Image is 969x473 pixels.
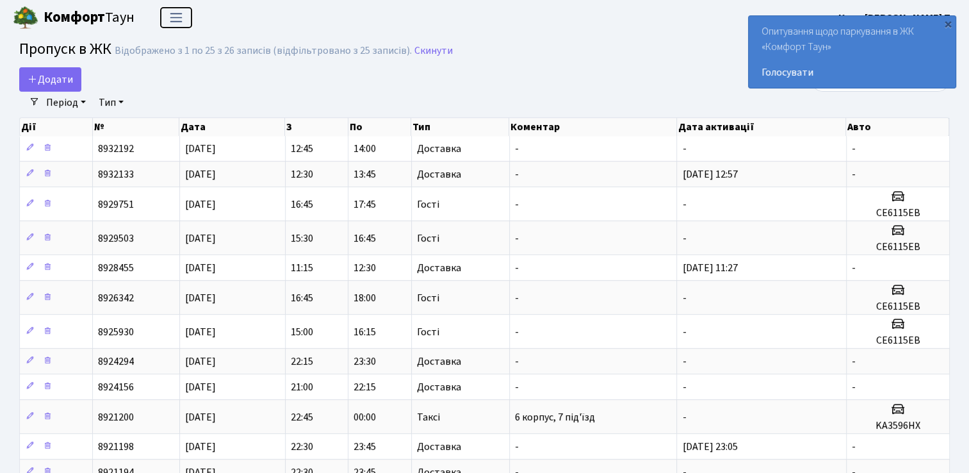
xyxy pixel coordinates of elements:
span: - [682,325,686,339]
span: - [515,167,519,181]
div: Опитування щодо паркування в ЖК «Комфорт Таун» [749,16,956,88]
span: 8932133 [98,167,134,181]
span: [DATE] [185,410,216,424]
span: 21:00 [291,380,313,394]
th: Тип [411,118,509,136]
span: 22:45 [291,410,313,424]
a: Період [41,92,91,113]
span: [DATE] [185,167,216,181]
span: 11:15 [291,261,313,275]
span: - [852,440,856,454]
span: [DATE] 23:05 [682,440,737,454]
button: Переключити навігацію [160,7,192,28]
span: - [515,354,519,369]
th: Дії [20,118,93,136]
span: [DATE] [185,231,216,245]
span: 8924294 [98,354,134,369]
img: logo.png [13,5,38,31]
span: 22:30 [291,440,313,454]
span: 8929503 [98,231,134,245]
span: - [682,354,686,369]
h5: СЕ6115ЕВ [852,241,944,253]
span: - [852,142,856,156]
span: [DATE] [185,197,216,212]
div: × [941,17,954,30]
span: 12:30 [291,167,313,181]
span: Таун [44,7,134,29]
span: - [515,325,519,339]
span: - [682,410,686,424]
span: - [515,231,519,245]
span: 8924156 [98,380,134,394]
h5: СЕ6115ЕВ [852,207,944,219]
span: [DATE] [185,291,216,305]
b: Комфорт [44,7,105,28]
span: 8921200 [98,410,134,424]
h5: СЕ6115ЕВ [852,301,944,313]
span: - [515,261,519,275]
span: 6 корпус, 7 під'їзд [515,410,595,424]
span: Доставка [417,442,461,452]
span: - [852,261,856,275]
span: - [852,354,856,369]
span: Доставка [417,144,461,154]
span: Гості [417,199,439,210]
span: 15:30 [291,231,313,245]
span: - [682,380,686,394]
span: 14:00 [354,142,376,156]
span: [DATE] [185,325,216,339]
span: Доставка [417,382,461,392]
span: Гості [417,293,439,303]
a: Скинути [414,45,453,57]
span: - [852,380,856,394]
span: 22:15 [354,380,376,394]
span: Додати [28,72,73,87]
span: Таксі [417,412,440,422]
div: Відображено з 1 по 25 з 26 записів (відфільтровано з 25 записів). [115,45,412,57]
span: 23:30 [354,354,376,369]
span: 16:45 [291,291,313,305]
span: 22:15 [291,354,313,369]
span: 16:45 [291,197,313,212]
span: [DATE] 11:27 [682,261,737,275]
span: - [515,440,519,454]
span: 8926342 [98,291,134,305]
span: 8929751 [98,197,134,212]
span: 13:45 [354,167,376,181]
span: - [515,291,519,305]
span: 8925930 [98,325,134,339]
th: Авто [846,118,949,136]
span: Доставка [417,169,461,179]
span: Гості [417,233,439,244]
span: [DATE] [185,380,216,394]
b: Кроп [PERSON_NAME] П. [838,11,954,25]
span: 12:45 [291,142,313,156]
span: [DATE] [185,354,216,369]
a: Тип [94,92,129,113]
span: 16:15 [354,325,376,339]
span: Пропуск в ЖК [19,38,111,60]
a: Кроп [PERSON_NAME] П. [838,10,954,26]
span: 23:45 [354,440,376,454]
span: 8932192 [98,142,134,156]
span: 8921198 [98,440,134,454]
span: [DATE] 12:57 [682,167,737,181]
span: 00:00 [354,410,376,424]
th: № [93,118,179,136]
th: По [348,118,411,136]
a: Додати [19,67,81,92]
span: - [515,197,519,212]
span: Доставка [417,356,461,367]
span: - [515,142,519,156]
th: Дата активації [677,118,846,136]
span: - [682,291,686,305]
span: [DATE] [185,142,216,156]
span: - [682,197,686,212]
span: 12:30 [354,261,376,275]
span: Гості [417,327,439,337]
span: [DATE] [185,261,216,275]
span: 15:00 [291,325,313,339]
span: 16:45 [354,231,376,245]
span: - [852,167,856,181]
span: - [682,231,686,245]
